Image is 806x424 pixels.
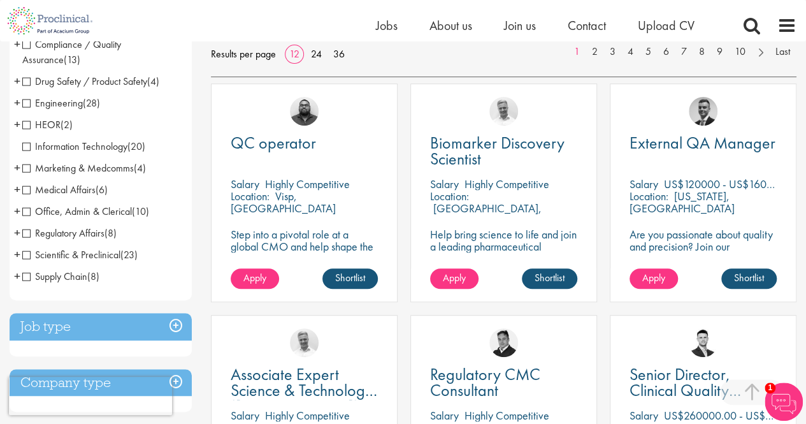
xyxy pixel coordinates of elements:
[689,97,717,126] img: Alex Bill
[630,132,775,154] span: External QA Manager
[710,45,729,59] a: 9
[621,45,640,59] a: 4
[14,201,20,221] span: +
[22,205,132,218] span: Office, Admin & Clerical
[87,270,99,283] span: (8)
[22,270,87,283] span: Supply Chain
[429,17,472,34] a: About us
[765,383,775,393] span: 1
[14,158,20,177] span: +
[14,267,20,286] span: +
[290,328,319,357] img: Joshua Bye
[14,180,20,199] span: +
[489,328,518,357] a: Peter Duvall
[504,17,536,34] a: Join us
[489,97,518,126] a: Joshua Bye
[231,189,270,203] span: Location:
[322,268,378,289] a: Shortlist
[22,118,61,131] span: HEOR
[104,226,117,240] span: (8)
[64,53,80,66] span: (13)
[22,75,147,88] span: Drug Safety / Product Safety
[14,245,20,264] span: +
[430,268,479,289] a: Apply
[231,363,377,417] span: Associate Expert Science & Technology ([MEDICAL_DATA])
[22,248,120,261] span: Scientific & Preclinical
[464,408,549,423] p: Highly Competitive
[306,47,326,61] a: 24
[120,248,138,261] span: (23)
[630,189,735,216] p: [US_STATE], [GEOGRAPHIC_DATA]
[630,189,668,203] span: Location:
[22,226,104,240] span: Regulatory Affairs
[285,47,304,61] a: 12
[22,226,117,240] span: Regulatory Affairs
[22,75,159,88] span: Drug Safety / Product Safety
[638,17,694,34] span: Upload CV
[430,363,540,401] span: Regulatory CMC Consultant
[211,45,276,64] span: Results per page
[10,313,192,340] h3: Job type
[14,34,20,54] span: +
[22,161,134,175] span: Marketing & Medcomms
[61,118,73,131] span: (2)
[657,45,675,59] a: 6
[728,45,752,59] a: 10
[231,189,336,216] p: Visp, [GEOGRAPHIC_DATA]
[22,248,138,261] span: Scientific & Preclinical
[693,45,711,59] a: 8
[147,75,159,88] span: (4)
[22,140,145,153] span: Information Technology
[568,45,586,59] a: 1
[231,268,279,289] a: Apply
[630,135,777,151] a: External QA Manager
[430,201,542,228] p: [GEOGRAPHIC_DATA], [GEOGRAPHIC_DATA]
[630,408,658,423] span: Salary
[14,115,20,134] span: +
[464,177,549,191] p: Highly Competitive
[231,132,316,154] span: QC operator
[765,383,803,421] img: Chatbot
[231,228,378,277] p: Step into a pivotal role at a global CMO and help shape the future of healthcare manufacturing.
[630,177,658,191] span: Salary
[231,135,378,151] a: QC operator
[132,205,149,218] span: (10)
[586,45,604,59] a: 2
[290,97,319,126] a: Ashley Bennett
[642,271,665,284] span: Apply
[689,328,717,357] img: Joshua Godden
[243,271,266,284] span: Apply
[14,223,20,242] span: +
[430,189,469,203] span: Location:
[22,183,108,196] span: Medical Affairs
[22,270,99,283] span: Supply Chain
[376,17,398,34] a: Jobs
[22,140,127,153] span: Information Technology
[265,408,350,423] p: Highly Competitive
[430,177,459,191] span: Salary
[568,17,606,34] a: Contact
[769,45,796,59] a: Last
[721,268,777,289] a: Shortlist
[9,377,172,415] iframe: reCAPTCHA
[430,408,459,423] span: Salary
[430,135,577,167] a: Biomarker Discovery Scientist
[675,45,693,59] a: 7
[630,363,741,417] span: Senior Director, Clinical Quality Assurance
[443,271,466,284] span: Apply
[83,96,100,110] span: (28)
[96,183,108,196] span: (6)
[127,140,145,153] span: (20)
[22,96,83,110] span: Engineering
[231,177,259,191] span: Salary
[430,228,577,289] p: Help bring science to life and join a leading pharmaceutical company to play a key role in delive...
[630,367,777,398] a: Senior Director, Clinical Quality Assurance
[430,367,577,398] a: Regulatory CMC Consultant
[265,177,350,191] p: Highly Competitive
